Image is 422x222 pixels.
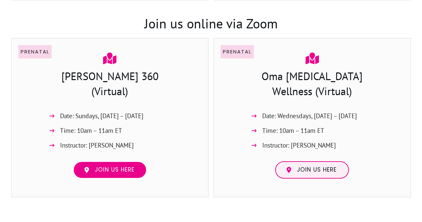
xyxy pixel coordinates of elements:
span: Join us here [95,166,134,174]
a: Join us here [275,161,349,179]
h3: Oma [MEDICAL_DATA] Wellness (Virtual) [241,69,384,100]
p: Prenatal [21,47,49,56]
p: Prenatal [223,47,252,56]
span: Time: 10am – 11am ET [262,125,324,136]
h3: Join us online via Zoom [12,1,411,38]
span: Date: Sundays, [DATE] – [DATE] [60,110,143,122]
span: Join us here [297,166,337,174]
span: Time: 10am – 11am ET [60,125,122,136]
span: Instructor: [PERSON_NAME] [262,140,336,151]
h3: [PERSON_NAME] 360 (Virtual) [19,69,201,100]
span: Instructor: [PERSON_NAME] [60,140,134,151]
a: Join us here [73,161,147,179]
span: Date: Wednesdays, [DATE] – [DATE] [262,110,357,122]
